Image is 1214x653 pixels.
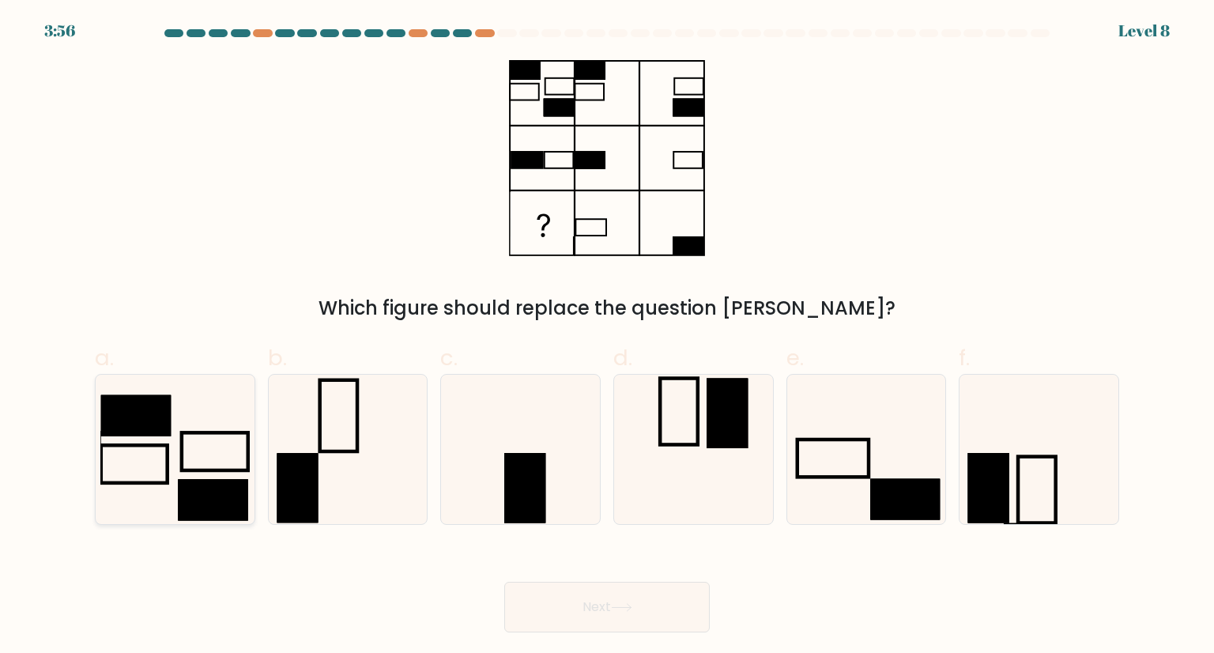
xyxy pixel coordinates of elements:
button: Next [504,582,710,632]
span: f. [959,342,970,373]
span: b. [268,342,287,373]
span: a. [95,342,114,373]
span: c. [440,342,458,373]
div: Which figure should replace the question [PERSON_NAME]? [104,294,1110,323]
span: d. [613,342,632,373]
span: e. [786,342,804,373]
div: 3:56 [44,19,75,43]
div: Level 8 [1118,19,1170,43]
